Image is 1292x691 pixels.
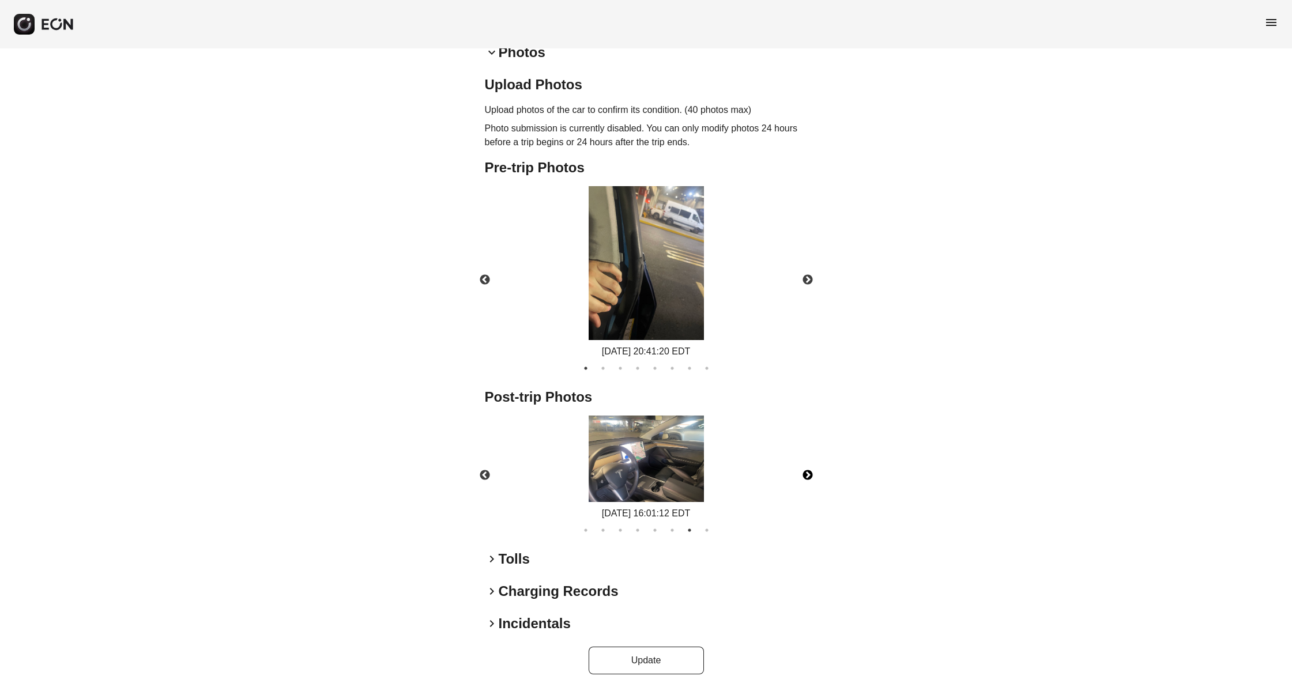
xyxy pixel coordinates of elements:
[485,584,499,598] span: keyboard_arrow_right
[589,345,704,358] div: [DATE] 20:41:20 EDT
[485,158,808,177] h2: Pre-trip Photos
[701,524,713,536] button: 8
[666,363,678,374] button: 6
[666,524,678,536] button: 6
[485,103,808,117] p: Upload photos of the car to confirm its condition. (40 photos max)
[684,524,695,536] button: 7
[788,455,828,496] button: Next
[649,363,661,374] button: 5
[580,363,592,374] button: 1
[499,43,545,62] h2: Photos
[485,552,499,566] span: keyboard_arrow_right
[597,363,609,374] button: 2
[649,524,661,536] button: 5
[485,46,499,59] span: keyboard_arrow_down
[580,524,592,536] button: 1
[632,363,643,374] button: 4
[589,507,704,520] div: [DATE] 16:01:12 EDT
[485,75,808,94] h2: Upload Photos
[499,614,571,633] h2: Incidentals
[615,363,626,374] button: 3
[465,260,505,300] button: Previous
[684,363,695,374] button: 7
[485,122,808,149] p: Photo submission is currently disabled. You can only modify photos 24 hours before a trip begins ...
[589,416,704,502] img: https://fastfleet.me/rails/active_storage/blobs/redirect/eyJfcmFpbHMiOnsibWVzc2FnZSI6IkJBaHBBNDg4...
[499,550,530,568] h2: Tolls
[632,524,643,536] button: 4
[597,524,609,536] button: 2
[485,388,808,406] h2: Post-trip Photos
[485,617,499,630] span: keyboard_arrow_right
[589,647,704,674] button: Update
[499,582,619,601] h2: Charging Records
[788,260,828,300] button: Next
[589,186,704,340] img: https://fastfleet.me/rails/active_storage/blobs/redirect/eyJfcmFpbHMiOnsibWVzc2FnZSI6IkJBaHBBOTAx...
[1264,16,1278,29] span: menu
[701,363,713,374] button: 8
[465,455,505,496] button: Previous
[615,524,626,536] button: 3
